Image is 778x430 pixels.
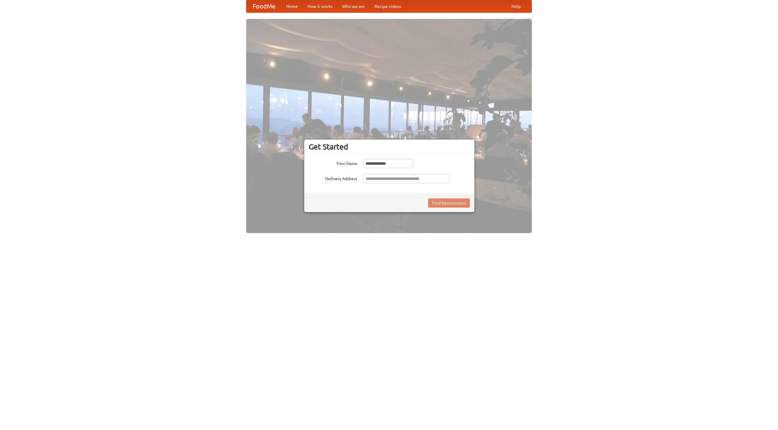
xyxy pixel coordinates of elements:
a: Who we are [337,0,370,12]
label: Your Name [309,159,357,167]
a: How it works [303,0,337,12]
a: Home [281,0,303,12]
label: Delivery Address [309,174,357,182]
button: Find Restaurants! [428,198,470,208]
h3: Get Started [309,142,470,151]
a: FoodMe [246,0,281,12]
a: Recipe videos [370,0,406,12]
a: Help [507,0,525,12]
